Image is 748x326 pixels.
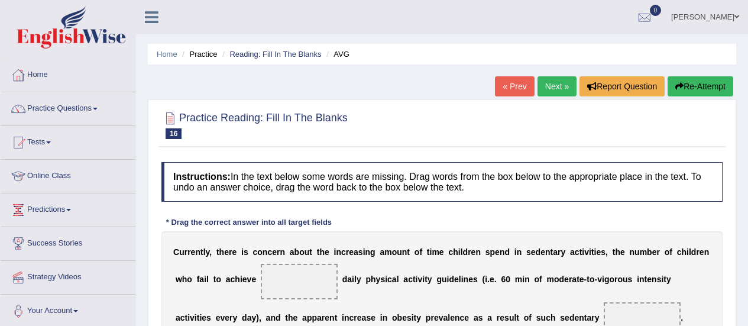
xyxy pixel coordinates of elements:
[665,247,670,257] b: o
[231,275,235,284] b: c
[434,313,439,322] b: e
[1,295,135,324] a: Your Account
[220,313,225,322] b: v
[349,247,354,257] b: e
[490,247,496,257] b: p
[267,247,272,257] b: c
[1,261,135,291] a: Strategy Videos
[430,313,433,322] b: r
[595,275,598,284] b: -
[515,275,522,284] b: m
[663,275,666,284] b: t
[413,275,416,284] b: t
[601,247,605,257] b: s
[1,160,135,189] a: Online Class
[422,275,425,284] b: i
[524,313,529,322] b: o
[428,275,432,284] b: y
[501,275,506,284] b: 6
[687,247,689,257] b: i
[506,275,510,284] b: 0
[475,247,481,257] b: n
[569,275,572,284] b: r
[184,247,187,257] b: r
[485,275,487,284] b: i
[224,247,229,257] b: e
[216,247,219,257] b: t
[302,313,307,322] b: a
[700,247,704,257] b: e
[650,5,662,16] span: 0
[204,275,206,284] b: i
[574,313,579,322] b: e
[294,247,300,257] b: b
[689,247,691,257] b: l
[473,275,478,284] b: s
[195,247,200,257] b: n
[187,275,192,284] b: o
[415,247,420,257] b: o
[500,247,505,257] b: n
[180,313,185,322] b: c
[668,76,733,96] button: Re-Attempt
[432,247,439,257] b: m
[317,247,320,257] b: t
[652,275,657,284] b: n
[478,313,483,322] b: s
[657,275,662,284] b: s
[235,275,240,284] b: h
[531,247,536,257] b: e
[285,313,288,322] b: t
[570,247,575,257] b: a
[485,247,490,257] b: s
[366,313,371,322] b: s
[443,313,448,322] b: a
[277,247,280,257] b: r
[383,313,388,322] b: n
[584,247,589,257] b: v
[354,247,358,257] b: a
[199,275,204,284] b: a
[323,49,349,60] li: AVG
[397,275,399,284] b: l
[312,313,317,322] b: p
[547,275,554,284] b: m
[232,247,237,257] b: e
[233,313,238,322] b: y
[357,275,361,284] b: y
[494,275,497,284] b: .
[354,313,357,322] b: r
[365,275,371,284] b: p
[397,313,403,322] b: b
[335,313,338,322] b: t
[464,275,469,284] b: n
[516,313,519,322] b: t
[579,247,582,257] b: t
[529,313,532,322] b: f
[656,247,659,257] b: r
[468,247,471,257] b: r
[229,313,232,322] b: r
[229,50,321,59] a: Reading: Fill In The Blanks
[195,313,197,322] b: i
[272,247,277,257] b: e
[334,247,336,257] b: i
[317,313,322,322] b: a
[247,275,252,284] b: v
[342,275,348,284] b: d
[325,313,329,322] b: e
[299,247,305,257] b: o
[380,313,383,322] b: i
[307,313,312,322] b: p
[357,313,362,322] b: e
[461,275,464,284] b: i
[403,275,408,284] b: a
[161,109,348,139] h2: Practice Reading: Fill In The Blanks
[645,275,647,284] b: t
[454,275,459,284] b: e
[691,247,697,257] b: d
[412,313,414,322] b: i
[417,275,422,284] b: v
[213,275,216,284] b: t
[363,247,365,257] b: i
